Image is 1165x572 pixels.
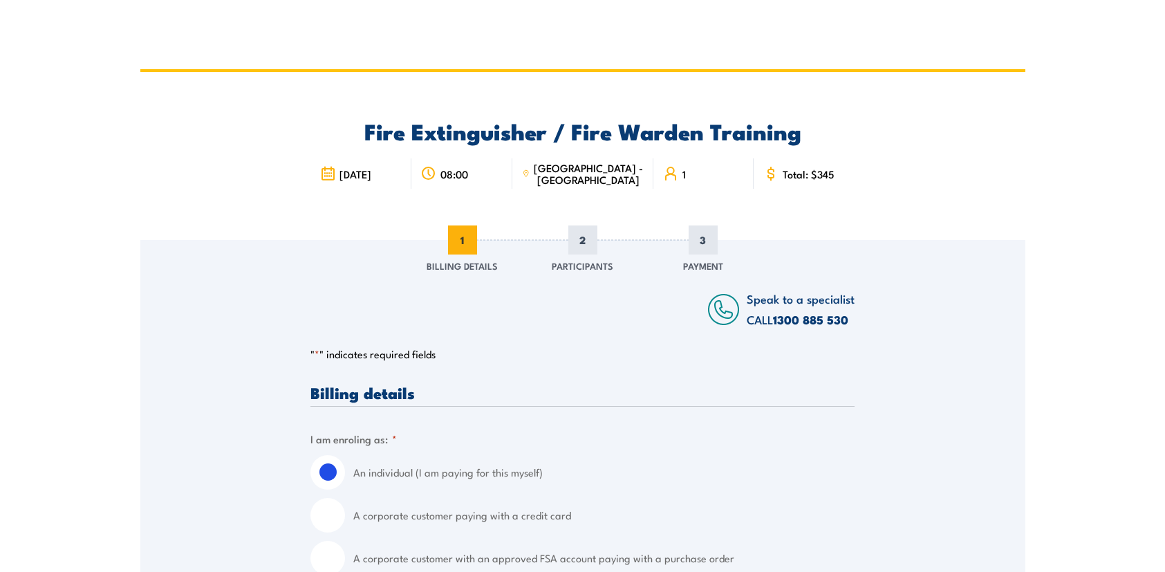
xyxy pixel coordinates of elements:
[427,259,498,273] span: Billing Details
[773,311,848,329] a: 1300 885 530
[353,498,855,533] label: A corporate customer paying with a credit card
[552,259,613,273] span: Participants
[310,347,855,361] p: " " indicates required fields
[310,385,855,400] h3: Billing details
[448,225,477,255] span: 1
[568,225,597,255] span: 2
[440,168,468,180] span: 08:00
[339,168,371,180] span: [DATE]
[783,168,835,180] span: Total: $345
[310,431,397,447] legend: I am enroling as:
[353,455,855,490] label: An individual (I am paying for this myself)
[534,162,644,185] span: [GEOGRAPHIC_DATA] - [GEOGRAPHIC_DATA]
[310,121,855,140] h2: Fire Extinguisher / Fire Warden Training
[689,225,718,255] span: 3
[683,259,723,273] span: Payment
[682,168,686,180] span: 1
[747,290,855,328] span: Speak to a specialist CALL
